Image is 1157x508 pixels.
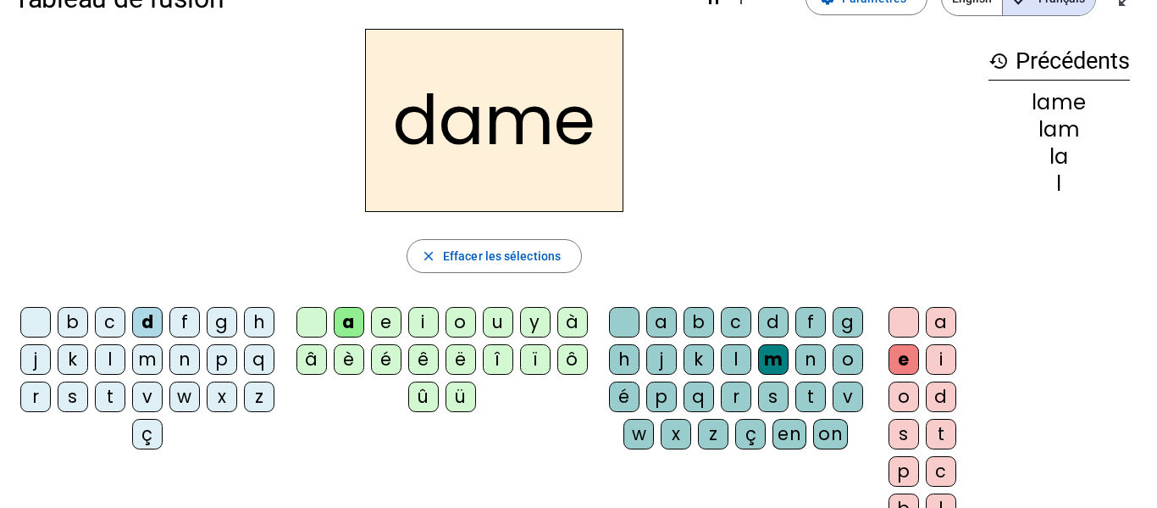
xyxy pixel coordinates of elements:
[365,29,623,212] h2: dame
[758,382,789,412] div: s
[988,174,1130,194] div: l
[421,248,436,264] mat-icon: close
[408,344,439,375] div: ê
[833,344,863,375] div: o
[684,307,714,338] div: b
[926,456,956,487] div: c
[443,246,561,266] span: Effacer les sélections
[95,307,125,338] div: c
[446,307,476,338] div: o
[646,344,677,375] div: j
[926,419,956,449] div: t
[169,344,200,375] div: n
[371,344,401,375] div: é
[58,382,88,412] div: s
[721,382,751,412] div: r
[20,382,51,412] div: r
[988,92,1130,113] div: lame
[132,344,163,375] div: m
[334,307,364,338] div: a
[646,382,677,412] div: p
[132,382,163,412] div: v
[698,419,728,449] div: z
[408,307,439,338] div: i
[926,307,956,338] div: a
[408,382,439,412] div: û
[684,382,714,412] div: q
[926,344,956,375] div: i
[446,344,476,375] div: ë
[244,382,274,412] div: z
[58,344,88,375] div: k
[520,307,551,338] div: y
[988,147,1130,167] div: la
[926,382,956,412] div: d
[684,344,714,375] div: k
[557,344,588,375] div: ô
[988,120,1130,140] div: lam
[169,307,200,338] div: f
[244,307,274,338] div: h
[483,307,513,338] div: u
[833,382,863,412] div: v
[407,239,582,273] button: Effacer les sélections
[813,419,848,449] div: on
[207,344,237,375] div: p
[646,307,677,338] div: a
[889,344,919,375] div: e
[520,344,551,375] div: ï
[58,307,88,338] div: b
[889,382,919,412] div: o
[132,419,163,449] div: ç
[296,344,327,375] div: â
[95,382,125,412] div: t
[988,42,1130,81] h3: Précédents
[609,382,639,412] div: é
[207,307,237,338] div: g
[95,344,125,375] div: l
[795,307,826,338] div: f
[889,456,919,487] div: p
[795,344,826,375] div: n
[889,419,919,449] div: s
[169,382,200,412] div: w
[721,344,751,375] div: l
[988,51,1009,71] mat-icon: history
[483,344,513,375] div: î
[758,307,789,338] div: d
[371,307,401,338] div: e
[609,344,639,375] div: h
[758,344,789,375] div: m
[833,307,863,338] div: g
[244,344,274,375] div: q
[795,382,826,412] div: t
[557,307,588,338] div: à
[772,419,806,449] div: en
[132,307,163,338] div: d
[446,382,476,412] div: ü
[721,307,751,338] div: c
[661,419,691,449] div: x
[207,382,237,412] div: x
[334,344,364,375] div: è
[20,344,51,375] div: j
[735,419,766,449] div: ç
[623,419,654,449] div: w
